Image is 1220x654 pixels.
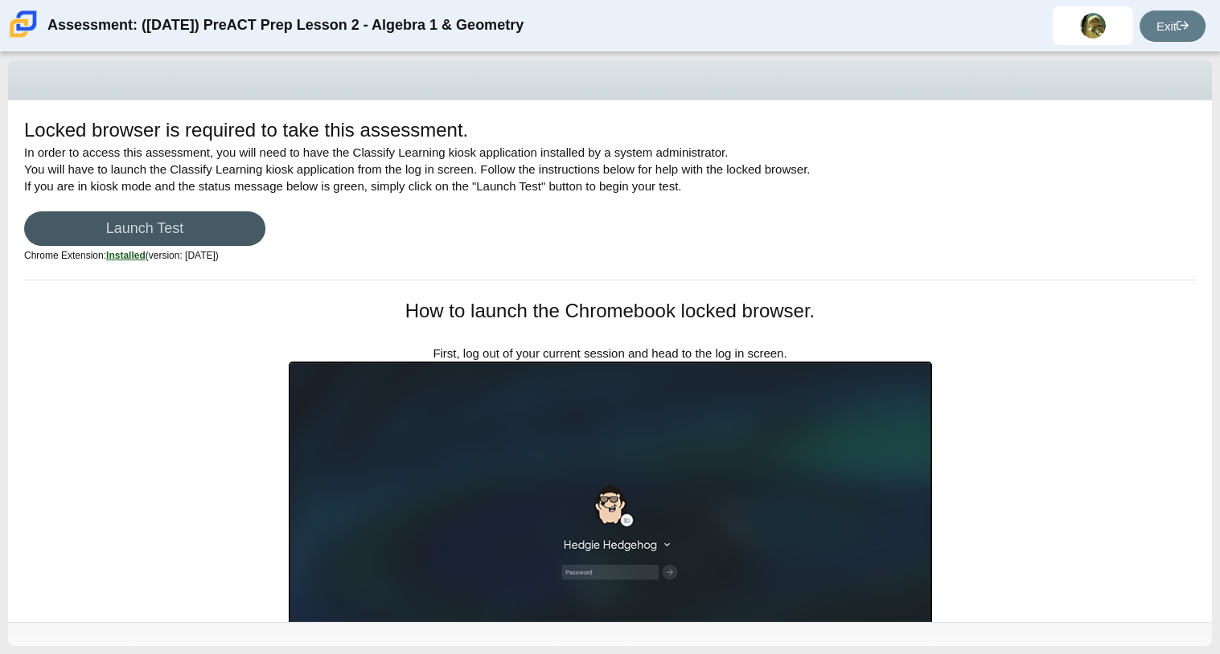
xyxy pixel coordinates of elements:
[24,116,1196,280] div: In order to access this assessment, you will need to have the Classify Learning kiosk application...
[24,211,265,246] a: Launch Test
[1080,13,1106,39] img: elijah.flores.omWxvb
[6,30,40,43] a: Carmen School of Science & Technology
[106,250,146,261] u: Installed
[47,6,524,45] div: Assessment: ([DATE]) PreACT Prep Lesson 2 - Algebra 1 & Geometry
[24,116,468,144] h1: Locked browser is required to take this assessment.
[24,250,219,261] small: Chrome Extension:
[106,250,219,261] span: (version: [DATE])
[1140,10,1206,42] a: Exit
[6,7,40,41] img: Carmen School of Science & Technology
[289,297,932,325] h1: How to launch the Chromebook locked browser.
